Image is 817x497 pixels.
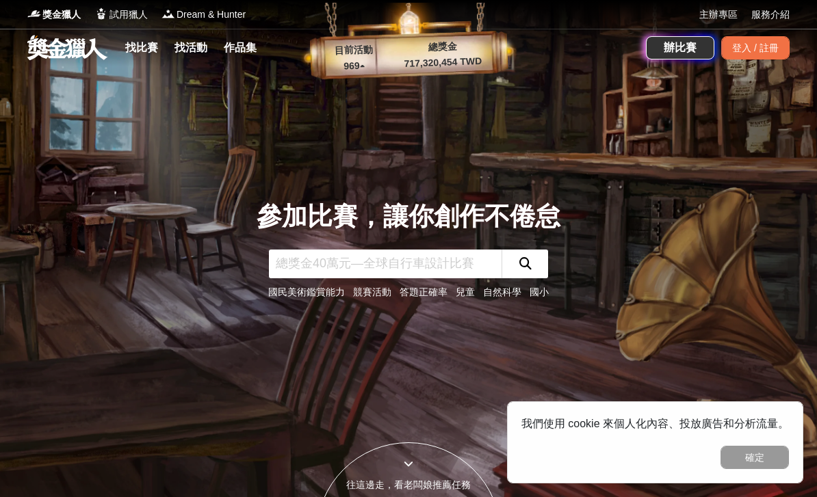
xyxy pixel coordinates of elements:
a: 找活動 [169,38,213,57]
a: 答題正確率 [400,286,448,297]
span: Dream & Hunter [177,8,246,22]
span: 我們使用 cookie 來個人化內容、投放廣告和分析流量。 [521,418,789,429]
p: 總獎金 [380,38,504,56]
div: 登入 / 註冊 [721,36,790,59]
a: 找比賽 [120,38,164,57]
p: 目前活動 [326,42,381,59]
input: 總獎金40萬元—全球自行車設計比賽 [269,250,502,278]
span: 獎金獵人 [42,8,81,22]
div: 參加比賽，讓你創作不倦怠 [257,198,560,236]
a: 國小 [530,286,549,297]
a: LogoDream & Hunter [161,8,246,22]
img: Logo [94,7,108,21]
img: Logo [161,7,175,21]
a: 作品集 [218,38,262,57]
a: 服務介紹 [751,8,790,22]
a: 國民美術鑑賞能力 [268,286,345,297]
a: 自然科學 [483,286,521,297]
a: 兒童 [456,286,475,297]
span: 試用獵人 [109,8,148,22]
a: 競賽活動 [353,286,391,297]
a: Logo試用獵人 [94,8,148,22]
button: 確定 [721,446,789,469]
a: Logo獎金獵人 [27,8,81,22]
div: 往這邊走，看老闆娘推薦任務 [317,478,500,492]
a: 主辦專區 [699,8,738,22]
a: 辦比賽 [646,36,714,59]
p: 969 ▴ [326,58,382,75]
img: Logo [27,7,41,21]
p: 717,320,454 TWD [381,53,505,72]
